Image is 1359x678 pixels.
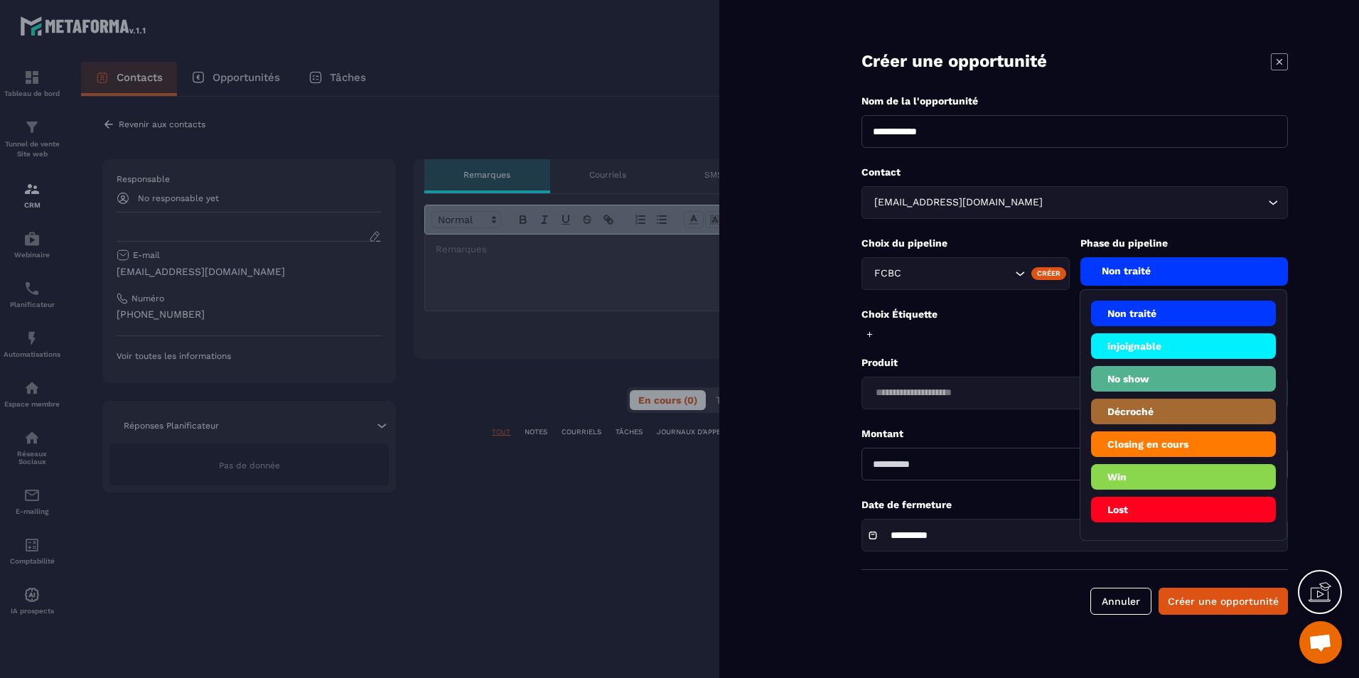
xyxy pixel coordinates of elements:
[861,377,1288,409] div: Search for option
[861,356,1288,370] p: Produit
[861,427,1288,441] p: Montant
[1159,588,1288,615] button: Créer une opportunité
[871,266,920,281] span: FCBC
[920,266,1011,281] input: Search for option
[861,166,1288,179] p: Contact
[871,385,1264,401] input: Search for option
[1080,237,1289,250] p: Phase du pipeline
[861,308,1288,321] p: Choix Étiquette
[861,186,1288,219] div: Search for option
[861,95,1288,108] p: Nom de la l'opportunité
[861,257,1070,290] div: Search for option
[1299,621,1342,664] a: Ouvrir le chat
[861,498,1288,512] p: Date de fermeture
[861,237,1070,250] p: Choix du pipeline
[1090,588,1151,615] button: Annuler
[1031,267,1066,280] div: Créer
[1046,195,1264,210] input: Search for option
[861,50,1047,73] p: Créer une opportunité
[871,195,1046,210] span: [EMAIL_ADDRESS][DOMAIN_NAME]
